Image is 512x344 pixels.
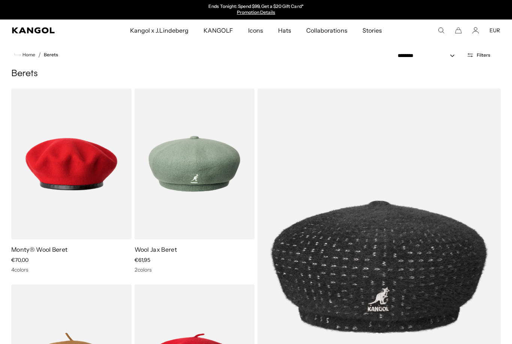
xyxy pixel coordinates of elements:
[395,52,462,60] select: Sort by: Featured
[21,52,35,57] span: Home
[12,27,86,33] a: Kangol
[179,4,333,16] div: 1 of 2
[248,20,263,41] span: Icons
[135,266,255,273] div: 2 colors
[237,9,275,15] a: Promotion Details
[11,68,501,80] h1: Berets
[44,52,58,57] a: Berets
[438,27,445,34] summary: Search here
[11,246,67,253] a: Monty® Wool Beret
[306,20,347,41] span: Collaborations
[11,89,132,239] img: Monty® Wool Beret
[355,20,389,41] a: Stories
[472,27,479,34] a: Account
[462,52,495,59] button: Open filters
[208,4,303,10] p: Ends Tonight: Spend $99, Get a $20 Gift Card*
[271,20,299,41] a: Hats
[179,4,333,16] div: Announcement
[14,51,35,58] a: Home
[11,257,28,263] span: €70,00
[299,20,355,41] a: Collaborations
[362,20,382,41] span: Stories
[35,50,41,59] li: /
[11,266,132,273] div: 4 colors
[179,4,333,16] slideshow-component: Announcement bar
[241,20,271,41] a: Icons
[135,246,177,253] a: Wool Jax Beret
[477,53,490,58] span: Filters
[123,20,196,41] a: Kangol x J.Lindeberg
[135,89,255,239] img: Wool Jax Beret
[455,27,462,34] button: Cart
[196,20,241,41] a: KANGOLF
[204,20,233,41] span: KANGOLF
[278,20,291,41] span: Hats
[130,20,189,41] span: Kangol x J.Lindeberg
[490,27,500,34] button: EUR
[135,257,150,263] span: €61,95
